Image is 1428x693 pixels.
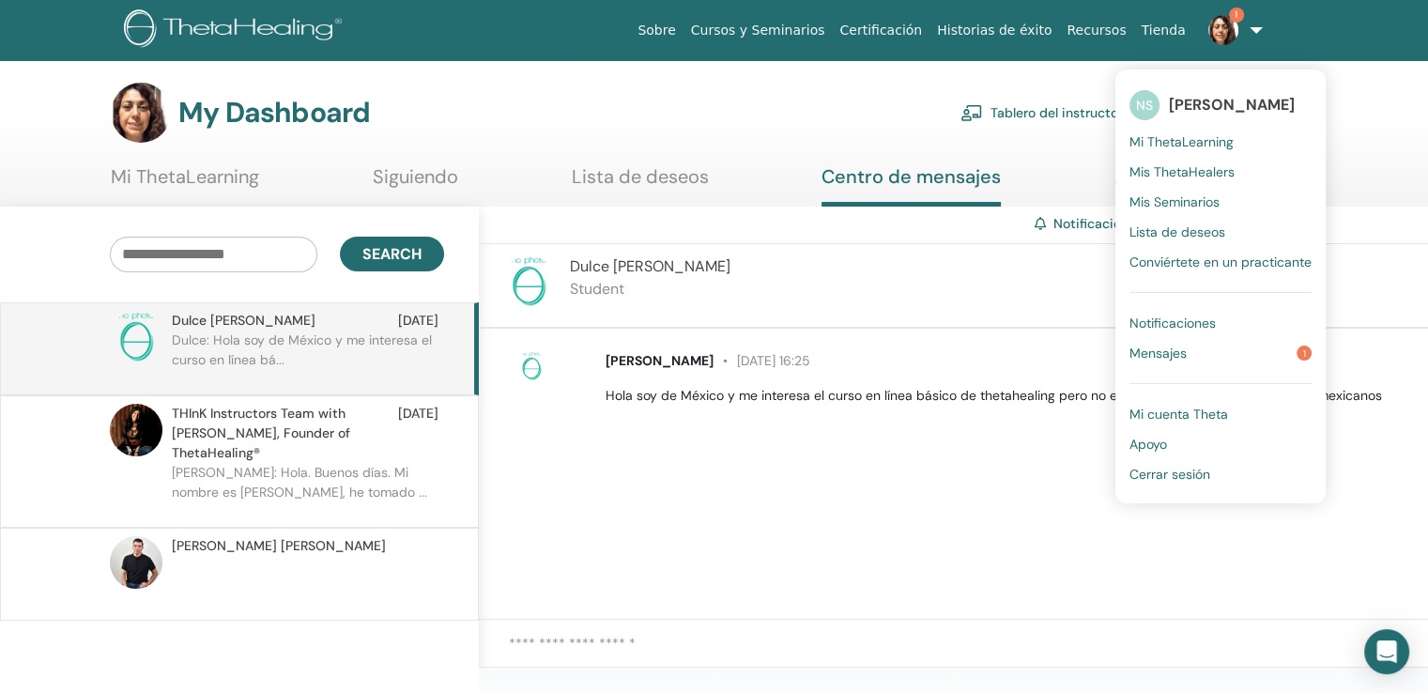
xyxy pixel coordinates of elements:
[832,13,929,48] a: Certificación
[1129,217,1312,247] a: Lista de deseos
[516,351,546,381] img: no-photo.png
[1129,223,1225,240] span: Lista de deseos
[960,104,983,121] img: chalkboard-teacher.svg
[124,9,348,52] img: logo.png
[111,83,171,143] img: default.jpg
[172,311,315,331] span: Dulce [PERSON_NAME]
[110,311,162,363] img: no-photo.png
[1129,315,1216,331] span: Notificaciones
[1129,436,1167,453] span: Apoyo
[1129,163,1235,180] span: Mis ThetaHealers
[630,13,683,48] a: Sobre
[572,165,709,202] a: Lista de deseos
[1114,165,1263,202] a: Ayuda y recursos
[1129,429,1312,459] a: Apoyo
[1129,406,1228,423] span: Mi cuenta Theta
[398,311,438,331] span: [DATE]
[172,331,444,387] p: Dulce: Hola soy de México y me interesa el curso en línea bá...
[1129,308,1312,338] a: Notificaciones
[1364,629,1409,674] div: Open Intercom Messenger
[1053,215,1143,232] a: Notificaciones
[1129,247,1312,277] a: Conviértete en un practicante
[398,404,438,463] span: [DATE]
[1129,127,1312,157] a: Mi ThetaLearning
[110,404,162,456] img: default.jpg
[1129,187,1312,217] a: Mis Seminarios
[1129,399,1312,429] a: Mi cuenta Theta
[1129,254,1312,270] span: Conviértete en un practicante
[172,463,444,519] p: [PERSON_NAME]: Hola. Buenos días. Mi nombre es [PERSON_NAME], he tomado ...
[1134,13,1193,48] a: Tienda
[172,404,398,463] span: THInK Instructors Team with [PERSON_NAME], Founder of ThetaHealing®
[606,386,1406,406] p: Hola soy de México y me interesa el curso en línea básico de thetahealing pero no entiendo cuánto...
[373,165,458,202] a: Siguiendo
[1129,345,1187,362] span: Mensajes
[1169,95,1295,115] span: [PERSON_NAME]
[111,165,259,202] a: Mi ThetaLearning
[570,256,730,276] span: Dulce [PERSON_NAME]
[570,278,730,300] p: Student
[502,255,555,308] img: no-photo.png
[1129,466,1210,483] span: Cerrar sesión
[714,352,810,369] span: [DATE] 16:25
[821,165,1001,207] a: Centro de mensajes
[1129,133,1234,150] span: Mi ThetaLearning
[172,536,386,556] span: [PERSON_NAME] [PERSON_NAME]
[1129,84,1312,127] a: NS[PERSON_NAME]
[178,96,370,130] h3: My Dashboard
[110,536,162,589] img: default.jpg
[1059,13,1133,48] a: Recursos
[1229,8,1244,23] span: 1
[340,237,444,271] button: Search
[960,92,1123,133] a: Tablero del instructor
[606,352,714,369] span: [PERSON_NAME]
[1115,69,1326,503] ul: 1
[1129,193,1220,210] span: Mis Seminarios
[1208,15,1238,45] img: default.jpg
[1129,338,1312,368] a: Mensajes1
[362,244,422,264] span: Search
[929,13,1059,48] a: Historias de éxito
[1129,459,1312,489] a: Cerrar sesión
[1297,346,1312,361] span: 1
[683,13,833,48] a: Cursos y Seminarios
[1129,157,1312,187] a: Mis ThetaHealers
[1129,90,1159,120] span: NS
